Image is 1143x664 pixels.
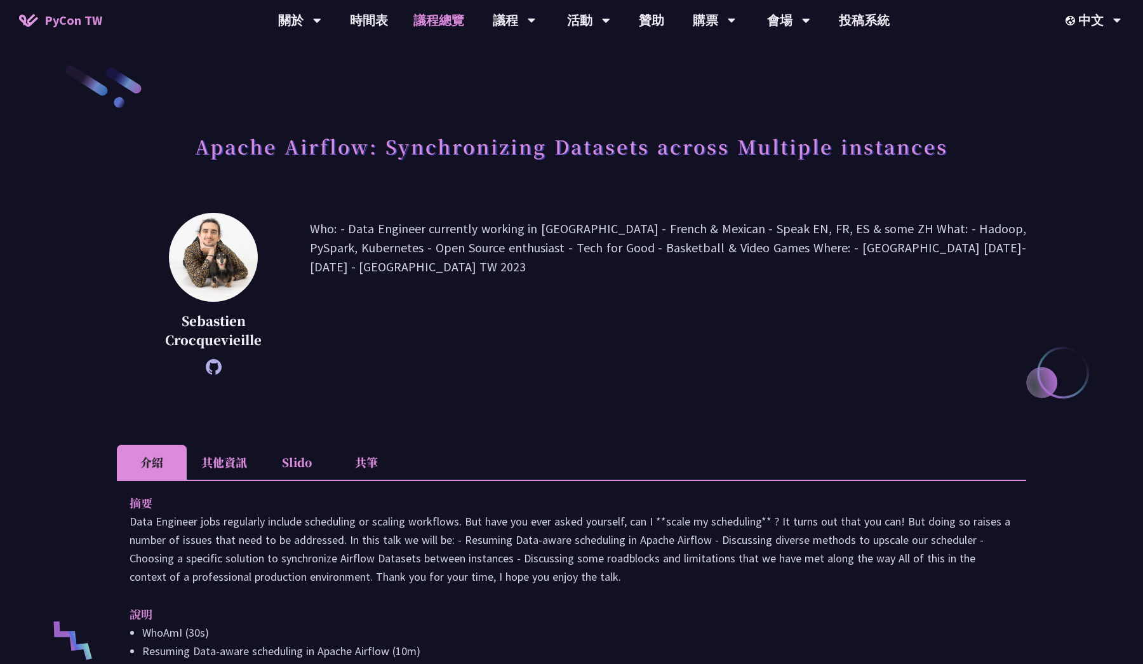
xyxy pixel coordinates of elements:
li: 其他資訊 [187,445,262,480]
img: Sebastien Crocquevieille [169,213,258,302]
p: 摘要 [130,494,988,512]
h1: Apache Airflow: Synchronizing Datasets across Multiple instances [195,127,948,165]
img: Locale Icon [1066,16,1078,25]
li: 介紹 [117,445,187,480]
p: Who: - Data Engineer currently working in [GEOGRAPHIC_DATA] - French & Mexican - Speak EN, FR, ES... [310,219,1026,369]
p: Sebastien Crocquevieille [149,311,278,349]
img: Home icon of PyCon TW 2025 [19,14,38,27]
span: PyCon TW [44,11,102,30]
li: 共筆 [331,445,401,480]
a: PyCon TW [6,4,115,36]
li: Resuming Data-aware scheduling in Apache Airflow (10m) [142,642,1013,660]
p: Data Engineer jobs regularly include scheduling or scaling workflows. But have you ever asked you... [130,512,1013,586]
p: 說明 [130,605,988,623]
li: WhoAmI (30s) [142,623,1013,642]
li: Slido [262,445,331,480]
